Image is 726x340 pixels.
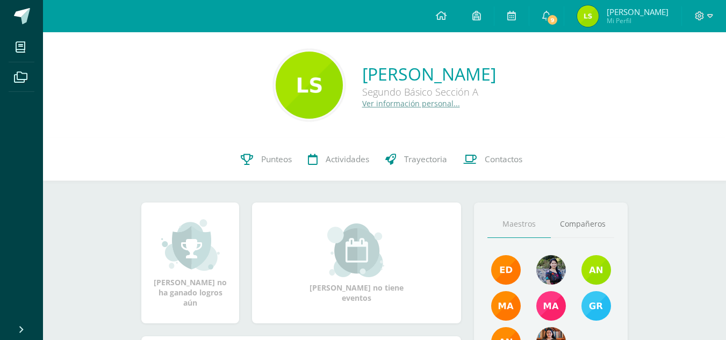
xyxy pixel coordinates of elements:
[404,154,447,165] span: Trayectoria
[326,154,369,165] span: Actividades
[300,138,377,181] a: Actividades
[487,211,551,238] a: Maestros
[607,6,669,17] span: [PERSON_NAME]
[491,291,521,321] img: 560278503d4ca08c21e9c7cd40ba0529.png
[303,223,411,303] div: [PERSON_NAME] no tiene eventos
[581,255,611,285] img: e6b27947fbea61806f2b198ab17e5dde.png
[233,138,300,181] a: Punteos
[551,211,614,238] a: Compañeros
[547,14,558,26] span: 9
[161,218,220,272] img: achievement_small.png
[362,62,496,85] a: [PERSON_NAME]
[581,291,611,321] img: b7ce7144501556953be3fc0a459761b8.png
[276,52,343,119] img: a6920ef96bcbf8cfbfeb6f8546761caf.png
[327,223,386,277] img: event_small.png
[536,291,566,321] img: 7766054b1332a6085c7723d22614d631.png
[362,85,496,98] div: Segundo Básico Sección A
[607,16,669,25] span: Mi Perfil
[455,138,530,181] a: Contactos
[261,154,292,165] span: Punteos
[152,218,228,308] div: [PERSON_NAME] no ha ganado logros aún
[377,138,455,181] a: Trayectoria
[485,154,522,165] span: Contactos
[536,255,566,285] img: 9b17679b4520195df407efdfd7b84603.png
[491,255,521,285] img: f40e456500941b1b33f0807dd74ea5cf.png
[362,98,460,108] a: Ver información personal...
[577,5,599,27] img: 8e31b0956417436b50b87adc4ec29d76.png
